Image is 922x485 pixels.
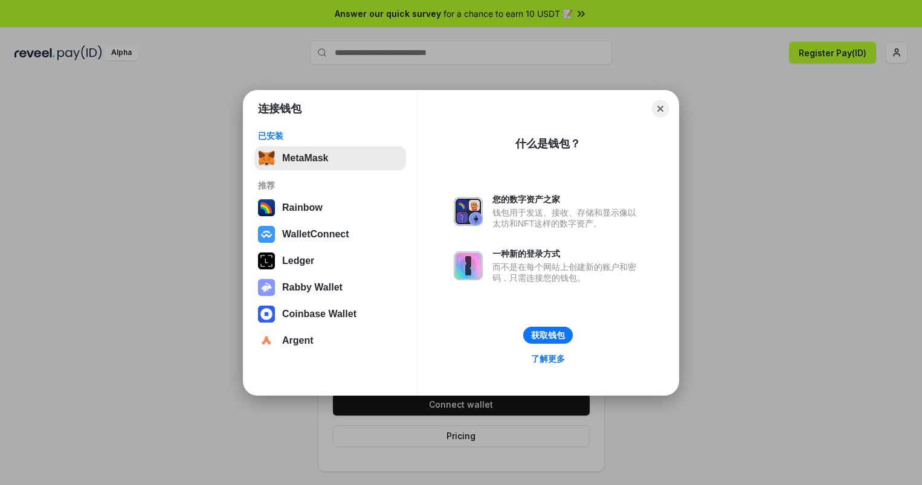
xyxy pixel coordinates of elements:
div: Ledger [282,255,314,266]
div: MetaMask [282,153,328,164]
button: WalletConnect [254,222,406,246]
img: svg+xml,%3Csvg%20width%3D%22120%22%20height%3D%22120%22%20viewBox%3D%220%200%20120%20120%22%20fil... [258,199,275,216]
button: Rabby Wallet [254,275,406,300]
img: svg+xml,%3Csvg%20xmlns%3D%22http%3A%2F%2Fwww.w3.org%2F2000%2Fsvg%22%20width%3D%2228%22%20height%3... [258,252,275,269]
div: 获取钱包 [531,330,565,341]
div: 钱包用于发送、接收、存储和显示像以太坊和NFT这样的数字资产。 [492,207,642,229]
div: Argent [282,335,314,346]
div: Rabby Wallet [282,282,343,293]
button: Close [652,100,669,117]
div: WalletConnect [282,229,349,240]
button: Rainbow [254,196,406,220]
img: svg+xml,%3Csvg%20width%3D%2228%22%20height%3D%2228%22%20viewBox%3D%220%200%2028%2028%22%20fill%3D... [258,226,275,243]
div: 什么是钱包？ [515,137,581,151]
img: svg+xml,%3Csvg%20width%3D%2228%22%20height%3D%2228%22%20viewBox%3D%220%200%2028%2028%22%20fill%3D... [258,306,275,323]
img: svg+xml,%3Csvg%20xmlns%3D%22http%3A%2F%2Fwww.w3.org%2F2000%2Fsvg%22%20fill%3D%22none%22%20viewBox... [258,279,275,296]
div: 您的数字资产之家 [492,194,642,205]
button: MetaMask [254,146,406,170]
div: Rainbow [282,202,323,213]
div: 而不是在每个网站上创建新的账户和密码，只需连接您的钱包。 [492,262,642,283]
img: svg+xml,%3Csvg%20xmlns%3D%22http%3A%2F%2Fwww.w3.org%2F2000%2Fsvg%22%20fill%3D%22none%22%20viewBox... [454,251,483,280]
img: svg+xml,%3Csvg%20fill%3D%22none%22%20height%3D%2233%22%20viewBox%3D%220%200%2035%2033%22%20width%... [258,150,275,167]
h1: 连接钱包 [258,101,301,116]
div: 已安装 [258,130,402,141]
img: svg+xml,%3Csvg%20width%3D%2228%22%20height%3D%2228%22%20viewBox%3D%220%200%2028%2028%22%20fill%3D... [258,332,275,349]
button: Coinbase Wallet [254,302,406,326]
button: 获取钱包 [523,327,573,344]
button: Argent [254,329,406,353]
div: 一种新的登录方式 [492,248,642,259]
div: 了解更多 [531,353,565,364]
div: 推荐 [258,180,402,191]
img: svg+xml,%3Csvg%20xmlns%3D%22http%3A%2F%2Fwww.w3.org%2F2000%2Fsvg%22%20fill%3D%22none%22%20viewBox... [454,197,483,226]
button: Ledger [254,249,406,273]
div: Coinbase Wallet [282,309,356,320]
a: 了解更多 [524,351,572,367]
